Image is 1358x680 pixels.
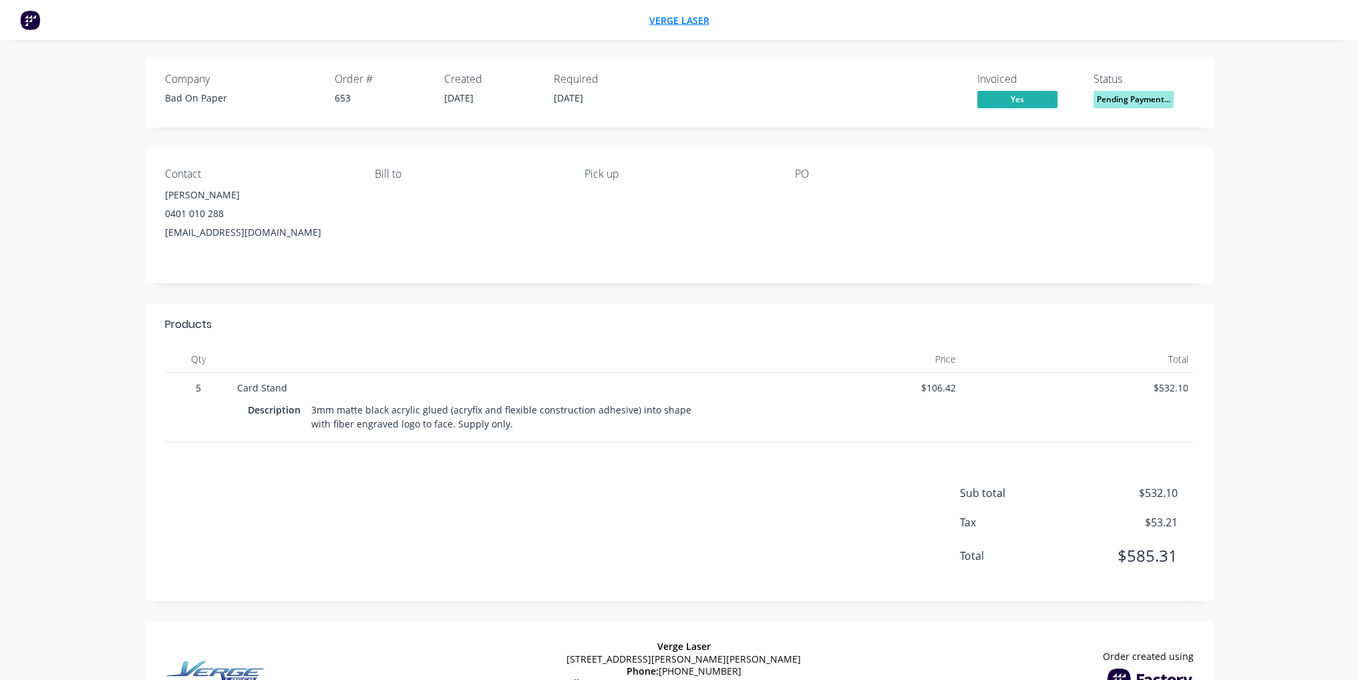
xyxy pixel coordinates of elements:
div: 653 [335,91,428,105]
div: Invoiced [977,73,1077,86]
span: Sub total [960,485,1079,501]
div: Description [248,400,306,419]
div: Created [444,73,538,86]
span: $532.10 [1078,485,1177,501]
div: Bad On Paper [165,91,319,105]
span: [DATE] [444,92,474,104]
div: [PERSON_NAME] [165,186,353,204]
div: Status [1093,73,1194,86]
div: 0401 010 288 [165,204,353,223]
span: [DATE] [554,92,583,104]
div: Price [729,346,962,373]
div: PO [795,168,983,180]
span: $532.10 [967,381,1188,395]
div: Pick up [584,168,773,180]
span: Order created using [1103,651,1194,663]
span: Yes [977,91,1057,108]
span: Phone: [627,665,659,677]
div: Company [165,73,319,86]
div: Bill to [375,168,563,180]
span: $585.31 [1078,544,1177,568]
span: [PHONE_NUMBER] [627,665,741,677]
a: Verge Laser [649,14,709,27]
div: Products [165,317,212,333]
span: $53.21 [1078,514,1177,530]
span: [STREET_ADDRESS][PERSON_NAME][PERSON_NAME] [566,653,801,665]
div: Order # [335,73,428,86]
span: Total [960,548,1079,564]
div: [PERSON_NAME]0401 010 288[EMAIL_ADDRESS][DOMAIN_NAME] [165,186,353,242]
span: Pending Payment... [1093,91,1174,108]
span: Tax [960,514,1079,530]
span: $106.42 [735,381,957,395]
span: 5 [170,381,226,395]
div: 3mm matte black acrylic glued (acryfix and flexible construction adhesive) into shape with fiber ... [306,400,713,434]
span: Card Stand [237,381,287,394]
div: [EMAIL_ADDRESS][DOMAIN_NAME] [165,223,353,242]
img: Factory [20,10,40,30]
span: Verge Laser [657,640,711,653]
div: Required [554,73,647,86]
div: Contact [165,168,353,180]
div: Qty [165,346,232,373]
div: Total [961,346,1194,373]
